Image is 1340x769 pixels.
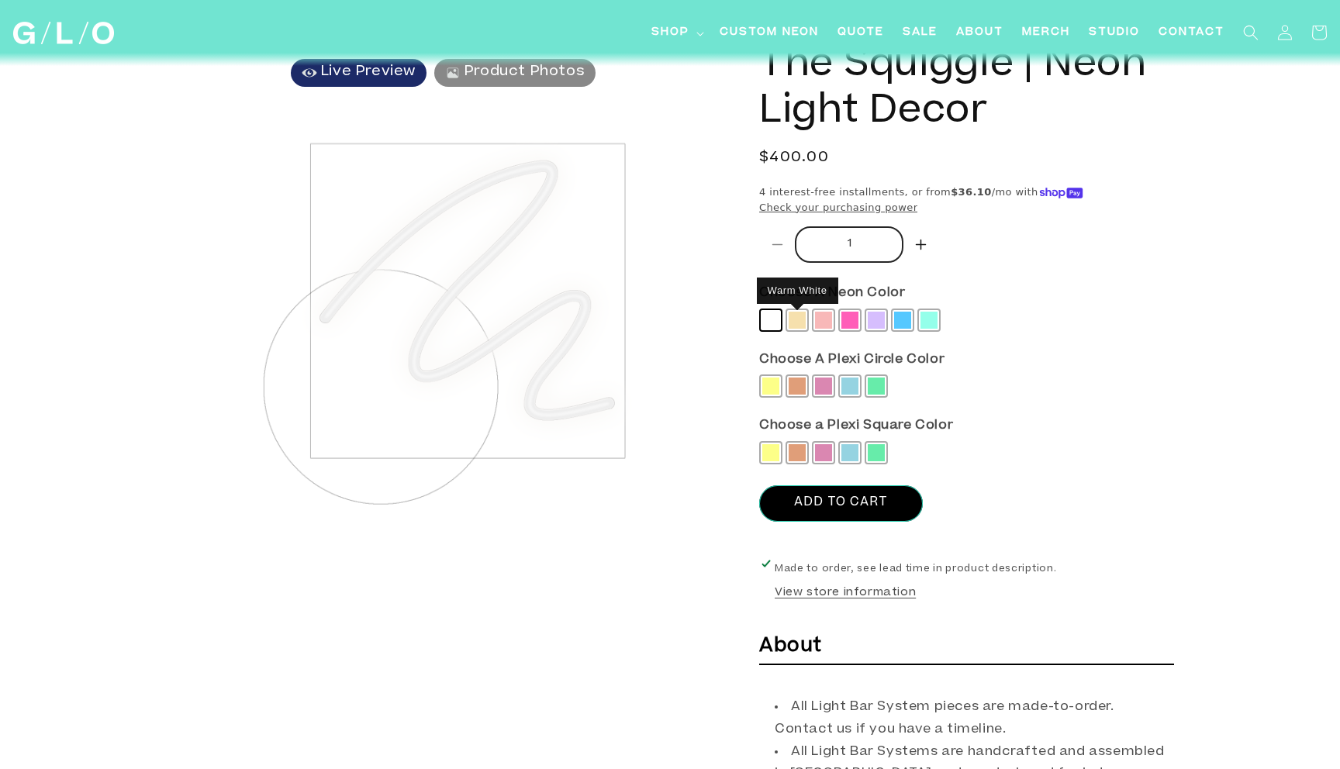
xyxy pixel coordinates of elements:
[956,25,1003,41] span: About
[837,25,884,41] span: Quote
[1262,695,1340,769] iframe: Chat Widget
[828,16,893,50] a: Quote
[465,65,585,79] span: Product Photos
[947,16,1013,50] a: About
[302,65,317,81] img: live-preview.svg
[13,22,114,44] img: GLO Studio
[166,102,720,546] img: aca18bd8-3387-460a-98cd-2cd645cd2f0f.png
[1234,16,1268,50] summary: Search
[775,561,1056,577] p: Made to order, see lead time in product description.
[321,65,416,79] span: Live Preview
[775,701,1114,736] span: All Light Bar System pieces are made-to-order. Contact us if you have a timeline.
[1149,16,1234,50] a: Contact
[893,16,947,50] a: SALE
[759,43,1174,136] h1: The Squiggle | Neon Light Decor
[1159,25,1224,41] span: Contact
[1022,25,1070,41] span: Merch
[434,59,596,87] a: Product Photos
[759,485,923,522] button: Add to cart
[710,16,828,50] a: Custom Neon
[759,637,822,656] b: About
[720,25,819,41] span: Custom Neon
[759,148,829,169] span: $400.00
[758,278,837,303] div: Warm White
[775,585,916,603] button: View store information
[291,59,427,87] a: Live Preview
[1079,16,1149,50] a: Studio
[1089,25,1140,41] span: Studio
[8,16,120,50] a: GLO Studio
[1013,16,1079,50] a: Merch
[759,419,953,432] span: Choose a Plexi Square Color
[642,16,710,50] summary: Shop
[759,353,945,366] span: Choose A Plexi Circle Color
[445,65,461,81] img: photos.svg
[651,25,689,41] span: Shop
[903,25,938,41] span: SALE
